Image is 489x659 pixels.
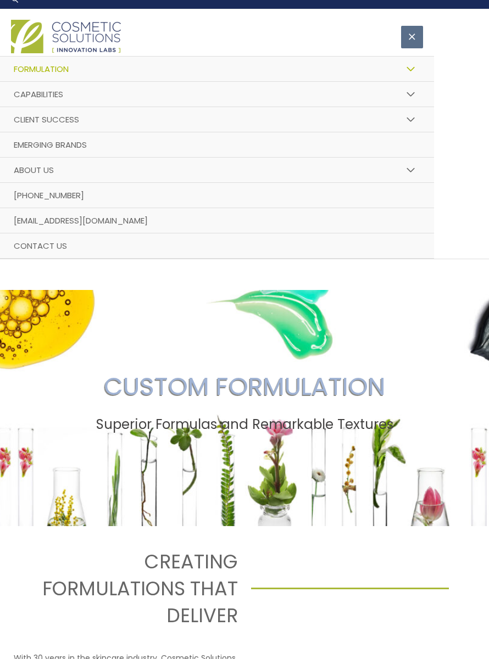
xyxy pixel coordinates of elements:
span: [EMAIL_ADDRESS][DOMAIN_NAME] [14,215,148,226]
span: Capabilities [14,88,63,100]
button: Toggle menu [399,81,423,108]
button: Toggle menu [399,107,423,133]
img: Cosmetic Solutions Logo [11,20,121,53]
span: Emerging Brands [14,139,87,150]
h1: CREATING FORMULATIONS THAT DELIVER [40,548,238,629]
span: [PHONE_NUMBER] [14,189,84,201]
span: About Us [14,164,54,176]
button: Toggle menu [399,56,423,82]
span: Formulation [14,63,69,75]
span: Client Success [14,114,79,125]
span: Contact Us [14,240,67,252]
button: Toggle menu [399,157,423,183]
h2: CUSTOM FORMULATION [10,370,479,403]
h2: Superior Formulas and Remarkable Textures [10,416,479,433]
